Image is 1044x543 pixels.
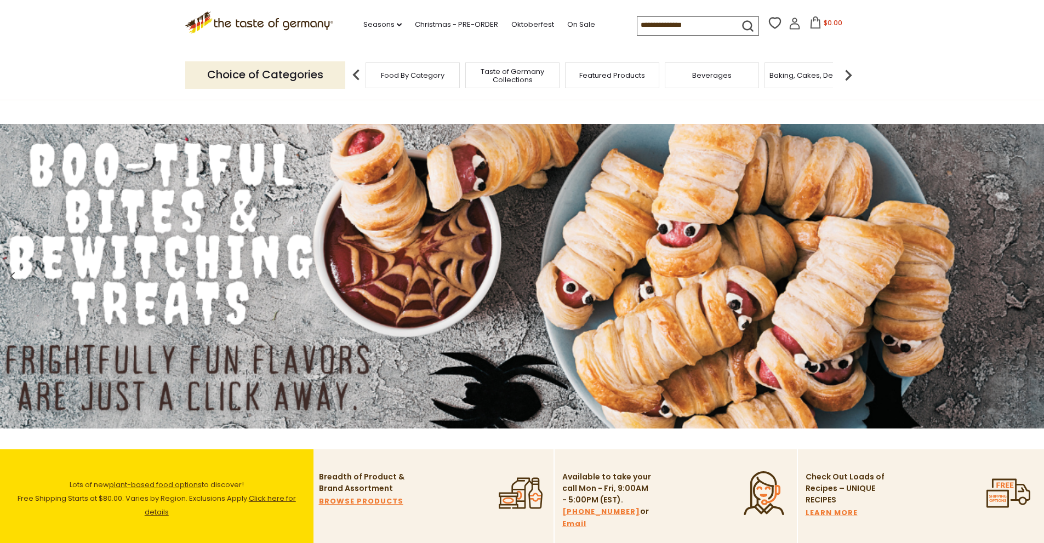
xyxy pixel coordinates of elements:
a: Email [562,518,586,530]
a: LEARN MORE [806,507,858,519]
a: Oktoberfest [511,19,554,31]
a: Beverages [692,71,732,79]
a: On Sale [567,19,595,31]
span: $0.00 [824,18,842,27]
p: Available to take your call Mon - Fri, 9:00AM - 5:00PM (EST). or [562,471,653,530]
a: Christmas - PRE-ORDER [415,19,498,31]
p: Check Out Loads of Recipes – UNIQUE RECIPES [806,471,885,506]
a: [PHONE_NUMBER] [562,506,640,518]
a: Baking, Cakes, Desserts [769,71,854,79]
a: plant-based food options [109,479,202,490]
a: BROWSE PRODUCTS [319,495,403,507]
img: next arrow [837,64,859,86]
a: Food By Category [381,71,444,79]
p: Choice of Categories [185,61,345,88]
span: Lots of new to discover! Free Shipping Starts at $80.00. Varies by Region. Exclusions Apply. [18,479,296,517]
button: $0.00 [803,16,849,33]
p: Breadth of Product & Brand Assortment [319,471,409,494]
img: previous arrow [345,64,367,86]
a: Featured Products [579,71,645,79]
a: Seasons [363,19,402,31]
a: Taste of Germany Collections [469,67,556,84]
